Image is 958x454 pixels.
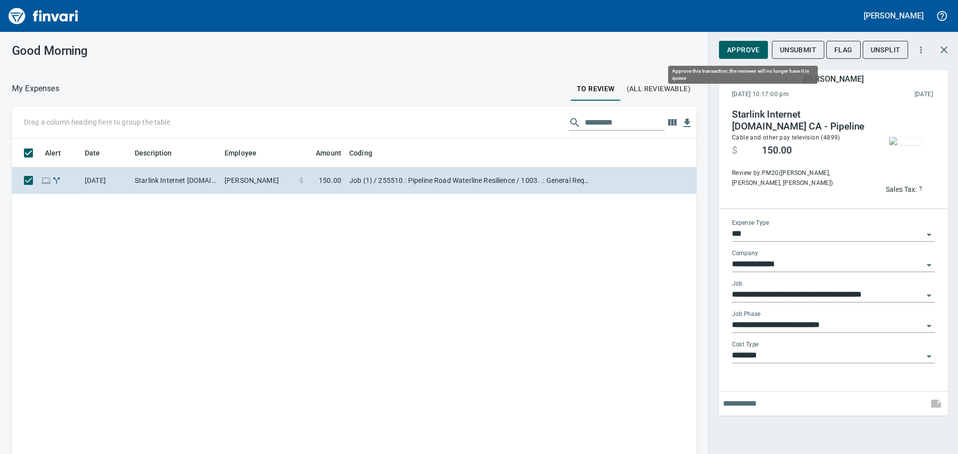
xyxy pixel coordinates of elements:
[922,289,936,303] button: Open
[910,39,932,61] button: More
[680,116,695,131] button: Download Table
[834,44,853,56] span: Flag
[732,251,758,257] label: Company
[319,175,341,185] span: 150.00
[12,44,224,58] h3: Good Morning
[732,90,852,100] span: [DATE] 10:17:00 pm
[924,392,948,416] span: This records your note into the expense. If you would like to send a message to an employee inste...
[45,147,74,159] span: Alert
[922,258,936,272] button: Open
[863,41,909,59] button: Unsplit
[932,38,956,62] button: Close transaction
[51,177,62,183] span: Split transaction
[803,74,863,84] h5: [PERSON_NAME]
[6,4,81,28] img: Finvari
[772,41,824,59] button: Unsubmit
[299,175,303,185] span: $
[12,83,59,95] p: My Expenses
[85,147,100,159] span: Date
[732,145,737,156] span: $
[762,145,792,156] span: 150.00
[826,41,861,59] button: Flag
[732,281,742,287] label: Job
[852,90,933,100] span: This charge was settled by the merchant and appears on the 2025/08/23 statement.
[225,147,256,159] span: Employee
[135,147,185,159] span: Description
[85,147,113,159] span: Date
[922,228,936,242] button: Open
[922,349,936,363] button: Open
[889,137,921,145] img: receipts%2Ftapani%2F2025-08-20%2FwRyD7Dpi8Aanou5rLXT8HKXjbai2__r2tQSNzH90b009kU26ue.jpg
[864,10,924,21] h5: [PERSON_NAME]
[349,147,385,159] span: Coding
[883,181,925,197] button: Sales Tax:?
[12,83,59,95] nav: breadcrumb
[780,44,816,56] span: Unsubmit
[45,147,61,159] span: Alert
[24,117,170,127] p: Drag a column heading here to group the table
[719,41,768,59] button: Approve
[732,134,840,141] span: Cable and other pay television (4899)
[131,167,221,194] td: Starlink Internet [DOMAIN_NAME] CA - Pipeline
[732,342,759,348] label: Cost Type
[345,167,595,194] td: Job (1) / 255510.: Pipeline Road Waterline Resilience / 1003. .: General Requirements / 5: Other
[871,44,901,56] span: Unsplit
[732,220,769,226] label: Expense Type
[861,8,926,23] button: [PERSON_NAME]
[221,167,295,194] td: [PERSON_NAME]
[922,319,936,333] button: Open
[919,183,922,195] span: ?
[727,44,760,56] span: Approve
[135,147,172,159] span: Description
[303,147,341,159] span: Amount
[577,83,615,95] span: To Review
[732,311,760,317] label: Job Phase
[919,183,922,195] span: Unable to determine tax
[627,83,691,95] span: (All Reviewable)
[732,168,868,188] span: Review by: PM20 ([PERSON_NAME], [PERSON_NAME], [PERSON_NAME])
[225,147,269,159] span: Employee
[41,177,51,183] span: Online transaction
[886,184,917,194] p: Sales Tax:
[732,109,868,133] h4: Starlink Internet [DOMAIN_NAME] CA - Pipeline
[665,115,680,130] button: Choose columns to display
[316,147,341,159] span: Amount
[349,147,372,159] span: Coding
[81,167,131,194] td: [DATE]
